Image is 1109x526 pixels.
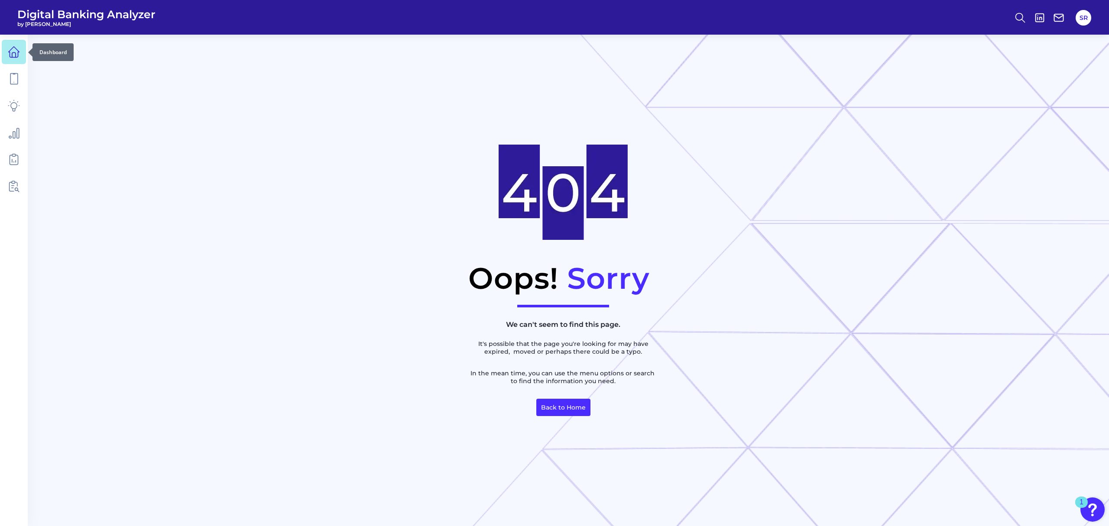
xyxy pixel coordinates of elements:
[32,43,74,61] div: Dashboard
[499,145,628,240] img: NotFoundImage
[468,340,658,355] p: It's possible that the page you're looking for may have expired, moved or perhaps there could be ...
[1080,502,1083,513] div: 1
[536,399,590,416] a: Back to Home
[1080,497,1105,522] button: Open Resource Center, 1 new notification
[17,8,156,21] span: Digital Banking Analyzer
[567,261,649,296] h1: Sorry
[17,21,156,27] span: by [PERSON_NAME]
[468,316,658,333] h2: We can't seem to find this page.
[468,369,658,385] p: In the mean time, you can use the menu options or search to find the information you need.
[1076,10,1091,26] button: SR
[468,261,558,296] h1: Oops!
